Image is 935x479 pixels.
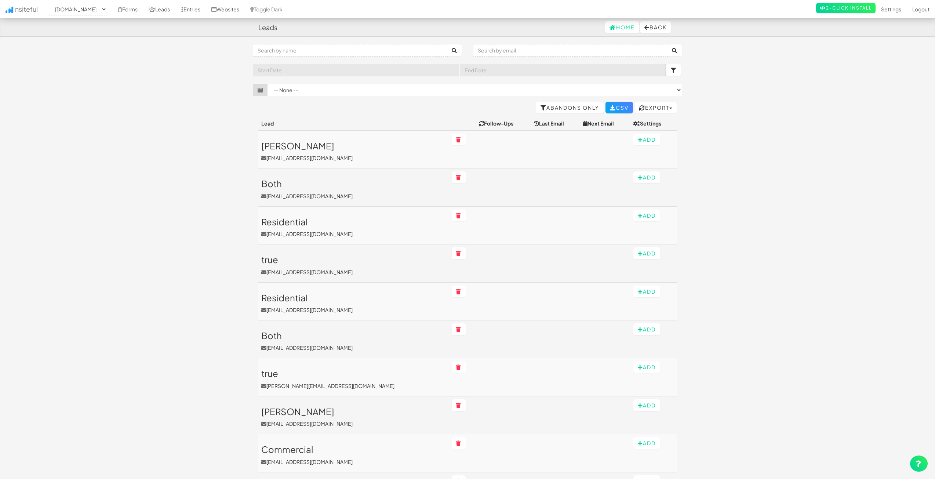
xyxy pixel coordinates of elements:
input: End Date [460,64,666,76]
img: icon.png [6,7,13,13]
a: [PERSON_NAME][EMAIL_ADDRESS][DOMAIN_NAME] [261,407,446,427]
h3: [PERSON_NAME] [261,407,446,416]
a: [PERSON_NAME][EMAIL_ADDRESS][DOMAIN_NAME] [261,141,446,162]
h3: Residential [261,217,446,226]
button: Add [633,171,660,183]
th: Settings [630,117,677,130]
p: [EMAIL_ADDRESS][DOMAIN_NAME] [261,192,446,200]
th: Next Email [580,117,630,130]
a: true[PERSON_NAME][EMAIL_ADDRESS][DOMAIN_NAME] [261,369,446,389]
button: Add [633,437,660,449]
h3: Commercial [261,444,446,454]
th: Lead [258,117,449,130]
input: Search by email [473,44,668,57]
h3: true [261,255,446,264]
a: Commercial[EMAIL_ADDRESS][DOMAIN_NAME] [261,444,446,465]
a: Both[EMAIL_ADDRESS][DOMAIN_NAME] [261,331,446,351]
a: 2-Click Install [816,3,876,13]
a: Abandons Only [536,102,604,113]
p: [EMAIL_ADDRESS][DOMAIN_NAME] [261,230,446,237]
a: CSV [605,102,633,113]
p: [EMAIL_ADDRESS][DOMAIN_NAME] [261,154,446,162]
p: [EMAIL_ADDRESS][DOMAIN_NAME] [261,344,446,351]
button: Add [633,323,660,335]
p: [EMAIL_ADDRESS][DOMAIN_NAME] [261,306,446,313]
th: Follow-Ups [476,117,531,130]
h3: [PERSON_NAME] [261,141,446,150]
a: Residential[EMAIL_ADDRESS][DOMAIN_NAME] [261,293,446,313]
p: [EMAIL_ADDRESS][DOMAIN_NAME] [261,420,446,427]
h3: Residential [261,293,446,302]
a: true[EMAIL_ADDRESS][DOMAIN_NAME] [261,255,446,275]
a: Residential[EMAIL_ADDRESS][DOMAIN_NAME] [261,217,446,237]
h3: true [261,369,446,378]
a: Home [605,21,639,33]
h3: Both [261,331,446,340]
button: Export [635,102,677,113]
p: [EMAIL_ADDRESS][DOMAIN_NAME] [261,268,446,276]
h3: Both [261,179,446,188]
button: Add [633,286,660,297]
button: Add [633,210,660,221]
p: [EMAIL_ADDRESS][DOMAIN_NAME] [261,458,446,465]
th: Last Email [531,117,580,130]
button: Back [640,21,671,33]
input: Search by name [253,44,448,57]
button: Add [633,247,660,259]
input: Start Date [253,64,459,76]
button: Add [633,361,660,373]
a: Both[EMAIL_ADDRESS][DOMAIN_NAME] [261,179,446,199]
button: Add [633,134,660,145]
h4: Leads [258,24,277,31]
button: Add [633,399,660,411]
p: [PERSON_NAME][EMAIL_ADDRESS][DOMAIN_NAME] [261,382,446,389]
